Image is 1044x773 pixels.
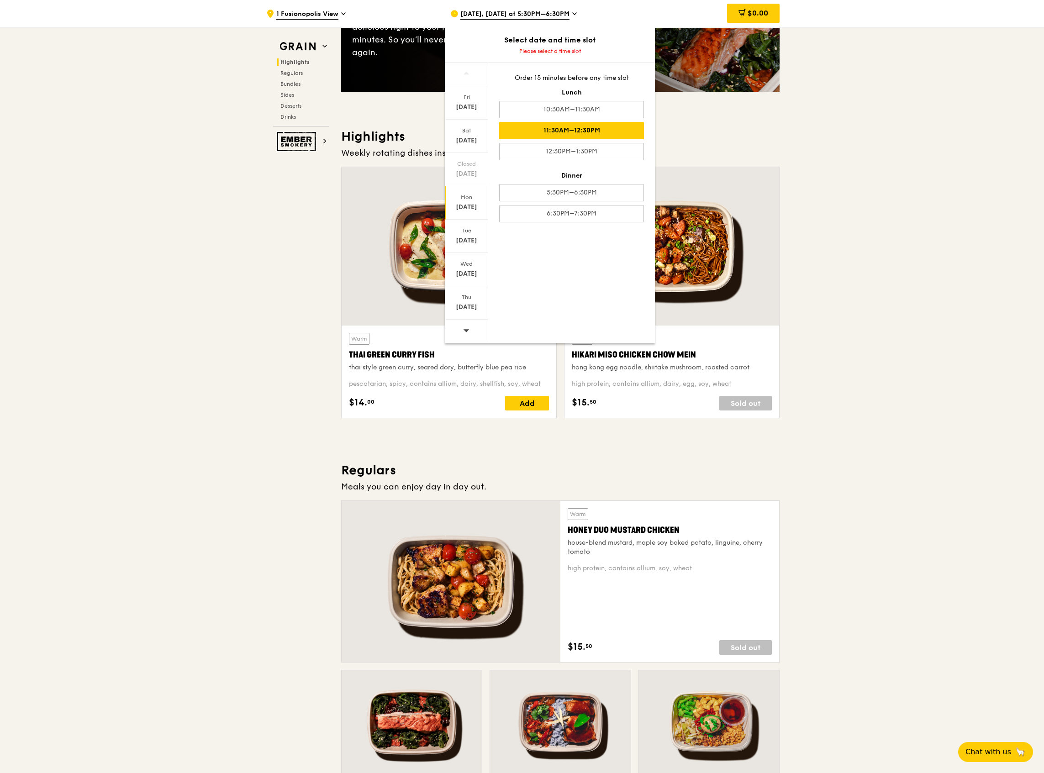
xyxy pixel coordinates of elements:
[1015,747,1026,757] span: 🦙
[446,160,487,168] div: Closed
[572,396,590,410] span: $15.
[349,363,549,372] div: thai style green curry, seared dory, butterfly blue pea rice
[341,480,780,493] div: Meals you can enjoy day in day out.
[499,122,644,139] div: 11:30AM–12:30PM
[499,143,644,160] div: 12:30PM–1:30PM
[446,260,487,268] div: Wed
[958,742,1033,762] button: Chat with us🦙
[568,538,772,557] div: house-blend mustard, maple soy baked potato, linguine, cherry tomato
[341,128,780,145] h3: Highlights
[280,92,294,98] span: Sides
[446,303,487,312] div: [DATE]
[446,169,487,179] div: [DATE]
[748,9,768,17] span: $0.00
[445,35,655,46] div: Select date and time slot
[568,524,772,536] div: Honey Duo Mustard Chicken
[446,194,487,201] div: Mon
[446,294,487,301] div: Thu
[367,398,374,405] span: 00
[446,269,487,279] div: [DATE]
[719,396,772,410] div: Sold out
[349,348,549,361] div: Thai Green Curry Fish
[349,333,369,345] div: Warm
[585,642,592,650] span: 50
[572,379,772,389] div: high protein, contains allium, dairy, egg, soy, wheat
[505,396,549,410] div: Add
[499,101,644,118] div: 10:30AM–11:30AM
[568,640,585,654] span: $15.
[572,363,772,372] div: hong kong egg noodle, shiitake mushroom, roasted carrot
[499,205,644,222] div: 6:30PM–7:30PM
[280,70,303,76] span: Regulars
[341,147,780,159] div: Weekly rotating dishes inspired by flavours from around the world.
[446,103,487,112] div: [DATE]
[277,132,319,151] img: Ember Smokery web logo
[280,81,301,87] span: Bundles
[280,103,301,109] span: Desserts
[280,114,296,120] span: Drinks
[446,94,487,101] div: Fri
[341,462,780,479] h3: Regulars
[499,88,644,97] div: Lunch
[965,747,1011,757] span: Chat with us
[568,508,588,520] div: Warm
[499,74,644,83] div: Order 15 minutes before any time slot
[445,47,655,55] div: Please select a time slot
[572,348,772,361] div: Hikari Miso Chicken Chow Mein
[446,203,487,212] div: [DATE]
[280,59,310,65] span: Highlights
[349,379,549,389] div: pescatarian, spicy, contains allium, dairy, shellfish, soy, wheat
[568,564,772,573] div: high protein, contains allium, soy, wheat
[446,236,487,245] div: [DATE]
[590,398,596,405] span: 50
[719,640,772,655] div: Sold out
[277,38,319,55] img: Grain web logo
[499,171,644,180] div: Dinner
[446,127,487,134] div: Sat
[349,396,367,410] span: $14.
[446,136,487,145] div: [DATE]
[499,184,644,201] div: 5:30PM–6:30PM
[276,10,338,20] span: 1 Fusionopolis View
[460,10,569,20] span: [DATE], [DATE] at 5:30PM–6:30PM
[446,227,487,234] div: Tue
